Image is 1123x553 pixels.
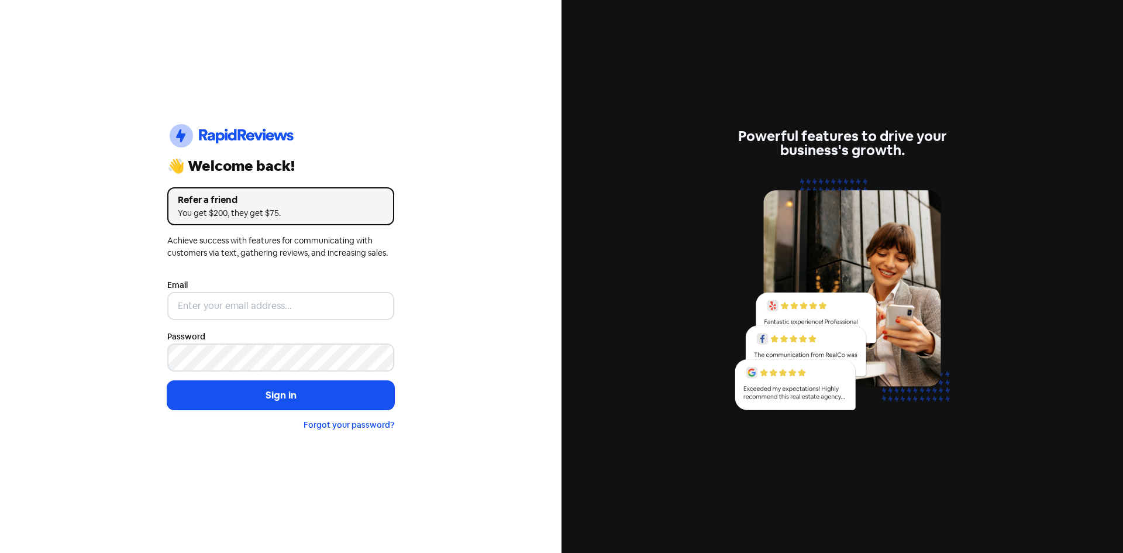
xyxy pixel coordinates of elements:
[167,235,394,259] div: Achieve success with features for communicating with customers via text, gathering reviews, and i...
[178,207,384,219] div: You get $200, they get $75.
[178,193,384,207] div: Refer a friend
[167,331,205,343] label: Password
[729,171,956,424] img: reviews
[167,292,394,320] input: Enter your email address...
[167,279,188,291] label: Email
[304,420,394,430] a: Forgot your password?
[729,129,956,157] div: Powerful features to drive your business's growth.
[167,381,394,410] button: Sign in
[167,159,394,173] div: 👋 Welcome back!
